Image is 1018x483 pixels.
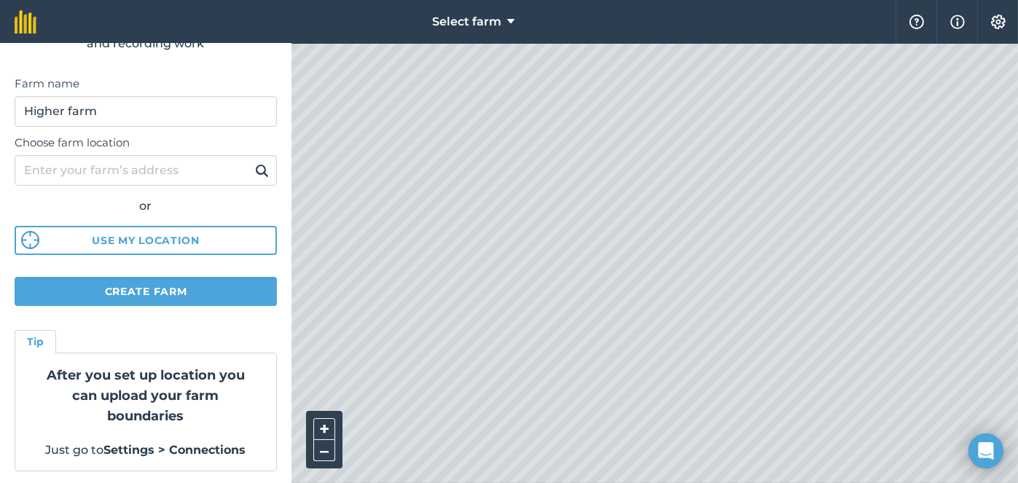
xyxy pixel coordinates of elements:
[432,13,501,31] span: Select farm
[908,15,925,29] img: A question mark icon
[33,441,259,460] p: Just go to
[15,96,277,127] input: Farm name
[21,231,39,249] img: svg%3e
[990,15,1007,29] img: A cog icon
[313,418,335,440] button: +
[47,367,245,424] strong: After you set up location you can upload your farm boundaries
[15,155,277,186] input: Enter your farm’s address
[15,10,36,34] img: fieldmargin Logo
[950,13,965,31] img: svg+xml;base64,PHN2ZyB4bWxucz0iaHR0cDovL3d3dy53My5vcmcvMjAwMC9zdmciIHdpZHRoPSIxNyIgaGVpZ2h0PSIxNy...
[104,443,246,457] strong: Settings > Connections
[255,162,269,179] img: svg+xml;base64,PHN2ZyB4bWxucz0iaHR0cDovL3d3dy53My5vcmcvMjAwMC9zdmciIHdpZHRoPSIxOSIgaGVpZ2h0PSIyNC...
[15,226,277,255] button: Use my location
[15,277,277,306] button: Create farm
[15,197,277,216] div: or
[15,75,277,93] label: Farm name
[15,134,277,152] label: Choose farm location
[968,433,1003,468] div: Open Intercom Messenger
[27,334,44,350] h4: Tip
[313,440,335,461] button: –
